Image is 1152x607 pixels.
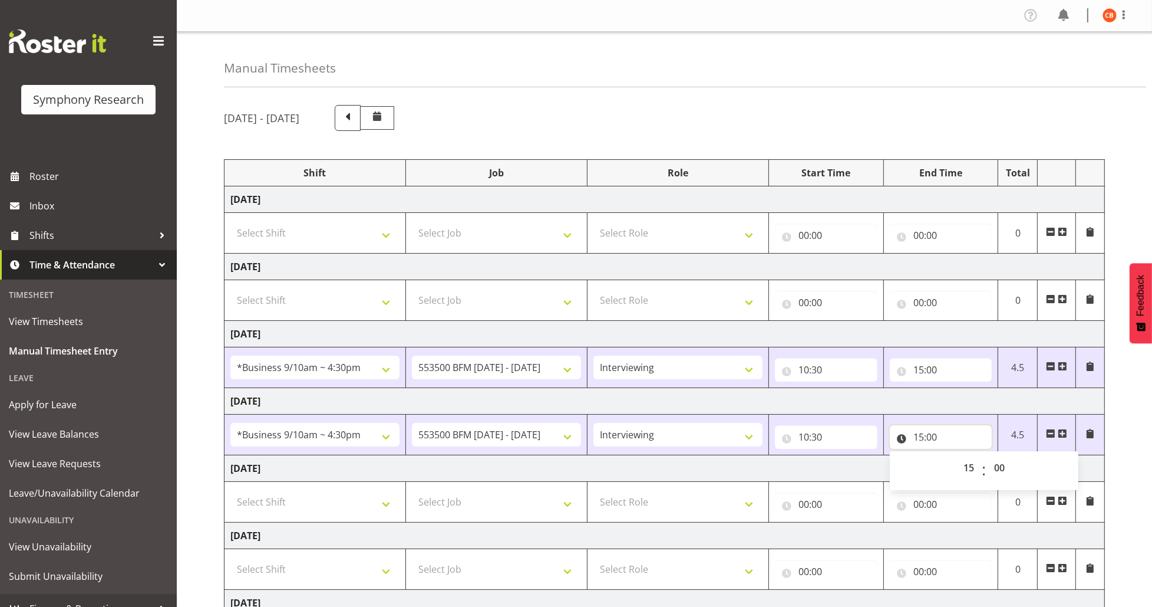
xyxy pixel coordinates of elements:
[9,538,168,556] span: View Unavailability
[3,283,174,307] div: Timesheet
[33,91,144,109] div: Symphony Research
[1004,166,1031,180] div: Total
[3,307,174,336] a: View Timesheets
[9,29,106,53] img: Rosterit website logo
[3,390,174,419] a: Apply for Leave
[998,213,1038,254] td: 0
[225,186,1105,213] td: [DATE]
[890,358,992,382] input: Click to select...
[225,254,1105,280] td: [DATE]
[3,366,174,390] div: Leave
[9,342,168,360] span: Manual Timesheet Entry
[593,166,763,180] div: Role
[998,482,1038,523] td: 0
[225,388,1105,415] td: [DATE]
[9,567,168,585] span: Submit Unavailability
[1136,275,1146,316] span: Feedback
[1130,263,1152,343] button: Feedback - Show survey
[775,358,877,382] input: Click to select...
[775,224,877,247] input: Click to select...
[775,560,877,583] input: Click to select...
[3,478,174,508] a: Leave/Unavailability Calendar
[29,168,171,185] span: Roster
[3,449,174,478] a: View Leave Requests
[890,493,992,516] input: Click to select...
[224,111,299,124] h5: [DATE] - [DATE]
[982,456,986,485] span: :
[775,493,877,516] input: Click to select...
[9,455,168,473] span: View Leave Requests
[998,549,1038,590] td: 0
[3,562,174,591] a: Submit Unavailability
[3,532,174,562] a: View Unavailability
[225,321,1105,347] td: [DATE]
[775,166,877,180] div: Start Time
[412,166,581,180] div: Job
[29,227,153,244] span: Shifts
[775,291,877,314] input: Click to select...
[230,166,400,180] div: Shift
[998,280,1038,321] td: 0
[1103,8,1117,22] img: chelsea-bartlett11426.jpg
[9,425,168,443] span: View Leave Balances
[890,560,992,583] input: Click to select...
[29,197,171,215] span: Inbox
[224,61,336,75] h4: Manual Timesheets
[3,508,174,532] div: Unavailability
[29,256,153,274] span: Time & Attendance
[890,291,992,314] input: Click to select...
[225,455,1105,482] td: [DATE]
[890,224,992,247] input: Click to select...
[3,419,174,449] a: View Leave Balances
[775,425,877,449] input: Click to select...
[9,396,168,414] span: Apply for Leave
[9,484,168,502] span: Leave/Unavailability Calendar
[890,425,992,449] input: Click to select...
[998,415,1038,455] td: 4.5
[3,336,174,366] a: Manual Timesheet Entry
[890,166,992,180] div: End Time
[998,347,1038,388] td: 4.5
[9,313,168,330] span: View Timesheets
[225,523,1105,549] td: [DATE]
